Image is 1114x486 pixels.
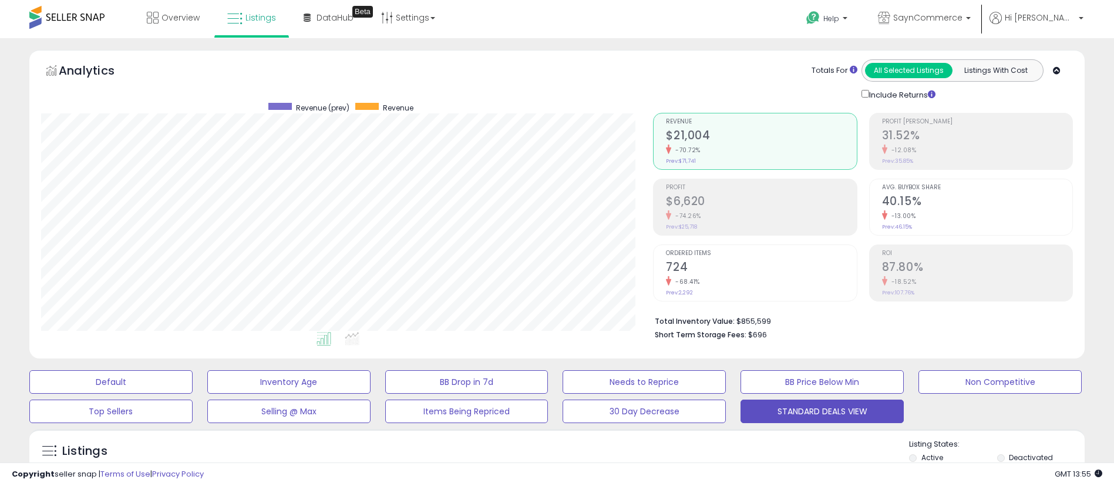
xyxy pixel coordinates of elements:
div: seller snap | | [12,469,204,480]
button: Inventory Age [207,370,371,394]
small: Prev: 46.15% [882,223,912,230]
button: Non Competitive [918,370,1082,394]
h5: Listings [62,443,107,460]
a: Hi [PERSON_NAME] [990,12,1083,38]
strong: Copyright [12,468,55,480]
small: -74.26% [671,212,701,220]
button: 30 Day Decrease [563,400,726,423]
h2: $21,004 [666,129,856,145]
span: Listings [245,12,276,24]
a: Terms of Use [100,468,150,480]
small: -13.00% [887,212,916,220]
button: Default [29,370,193,394]
button: All Selected Listings [865,63,953,78]
button: Top Sellers [29,400,193,423]
span: SaynCommerce [893,12,962,24]
li: $855,599 [655,313,1064,327]
button: BB Drop in 7d [385,370,548,394]
button: Items Being Repriced [385,400,548,423]
span: Help [823,14,839,24]
div: Tooltip anchor [352,6,373,18]
small: Prev: $25,718 [666,223,697,230]
span: Profit [666,185,856,191]
small: Prev: 2,292 [666,289,693,296]
span: ROI [882,250,1072,257]
span: Revenue (prev) [296,103,349,113]
small: -68.41% [671,277,700,286]
span: Hi [PERSON_NAME] [1005,12,1075,24]
span: Avg. Buybox Share [882,185,1072,191]
span: $696 [748,329,767,340]
h2: 40.15% [882,195,1072,210]
button: Listings With Cost [952,63,1039,78]
i: Get Help [806,11,820,25]
h5: Analytics [59,62,137,82]
div: Totals For [812,65,857,76]
small: Prev: 107.76% [882,289,914,296]
small: Prev: $71,741 [666,157,696,165]
b: Total Inventory Value: [655,316,735,326]
small: Prev: 35.85% [882,157,913,165]
span: Revenue [383,103,413,113]
span: 2025-10-6 13:55 GMT [1055,468,1102,480]
small: -70.72% [671,146,701,155]
button: STANDARD DEALS VIEW [741,400,904,423]
h2: 31.52% [882,129,1072,145]
a: Help [797,2,859,38]
span: Revenue [666,119,856,125]
span: Profit [PERSON_NAME] [882,119,1072,125]
span: Ordered Items [666,250,856,257]
p: Listing States: [909,439,1085,450]
small: -12.08% [887,146,917,155]
h2: 724 [666,260,856,276]
h2: 87.80% [882,260,1072,276]
button: Selling @ Max [207,400,371,423]
span: Overview [161,12,200,24]
a: Privacy Policy [152,468,204,480]
h2: $6,620 [666,195,856,210]
button: BB Price Below Min [741,370,904,394]
small: -18.52% [887,277,917,286]
button: Needs to Reprice [563,370,726,394]
b: Short Term Storage Fees: [655,330,746,340]
span: DataHub [317,12,354,24]
div: Include Returns [853,88,950,101]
